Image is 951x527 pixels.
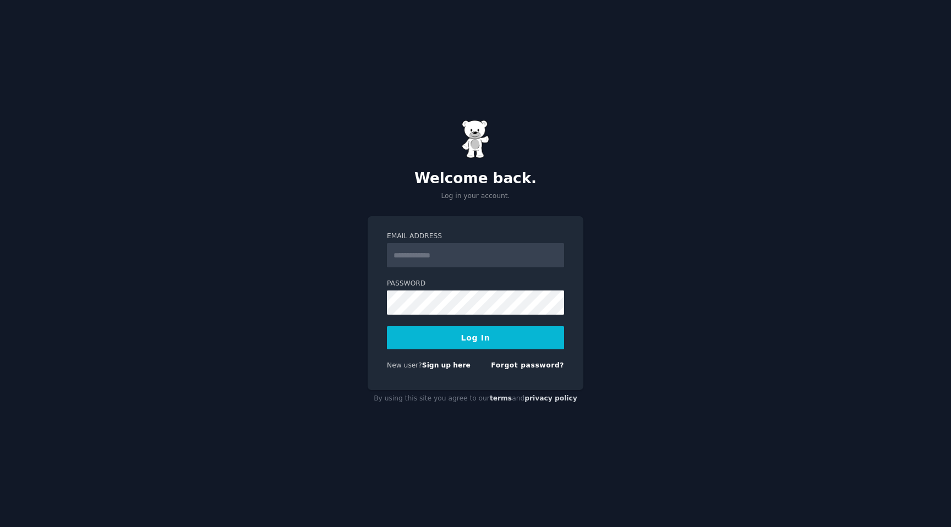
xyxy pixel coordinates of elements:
a: terms [490,394,512,402]
div: By using this site you agree to our and [368,390,583,408]
a: Sign up here [422,361,471,369]
a: privacy policy [524,394,577,402]
label: Password [387,279,564,289]
p: Log in your account. [368,191,583,201]
img: Gummy Bear [462,120,489,158]
label: Email Address [387,232,564,241]
button: Log In [387,326,564,349]
h2: Welcome back. [368,170,583,188]
a: Forgot password? [491,361,564,369]
span: New user? [387,361,422,369]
